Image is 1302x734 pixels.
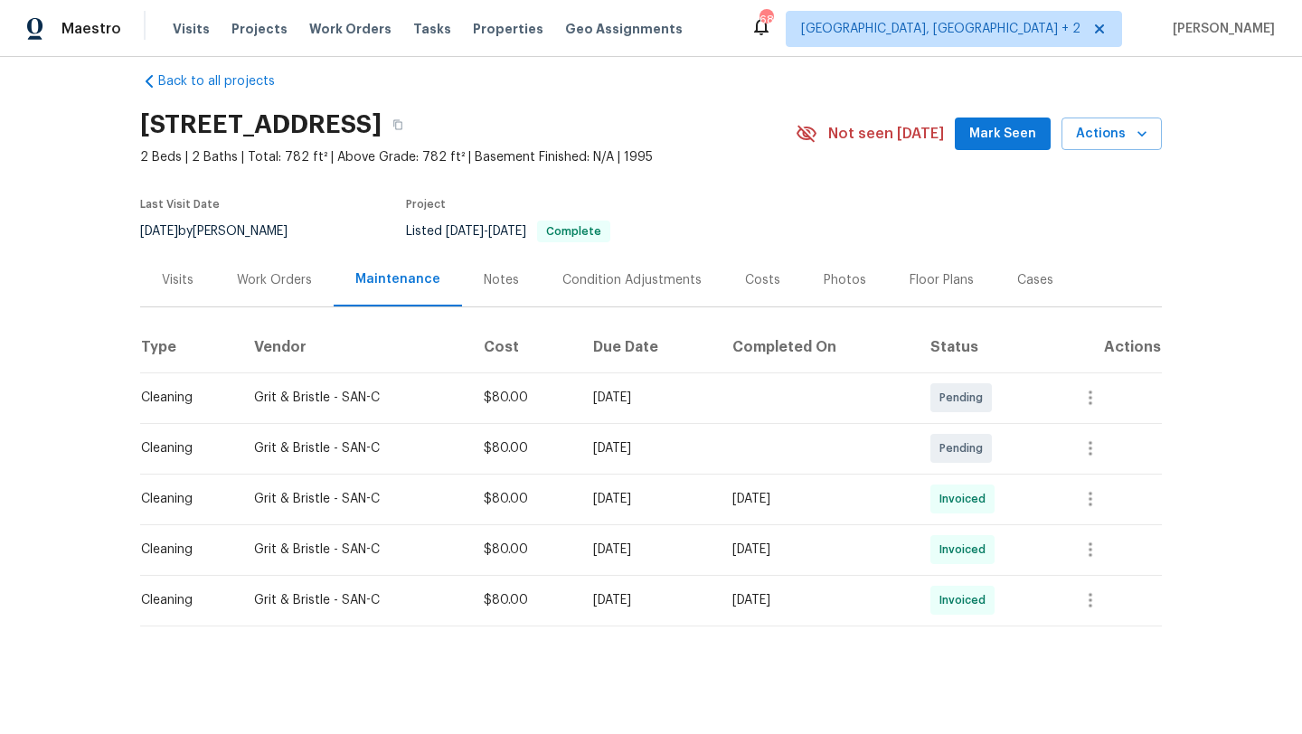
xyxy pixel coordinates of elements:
a: Back to all projects [140,72,314,90]
th: Status [916,322,1054,372]
th: Due Date [579,322,719,372]
div: $80.00 [484,389,563,407]
button: Mark Seen [955,118,1051,151]
span: Project [406,199,446,210]
th: Cost [469,322,578,372]
div: Grit & Bristle - SAN-C [254,439,455,457]
div: $80.00 [484,490,563,508]
div: Grit & Bristle - SAN-C [254,490,455,508]
div: Work Orders [237,271,312,289]
div: Costs [745,271,780,289]
div: Grit & Bristle - SAN-C [254,389,455,407]
button: Copy Address [382,108,414,141]
h2: [STREET_ADDRESS] [140,116,382,134]
div: Cleaning [141,591,225,609]
div: Photos [824,271,866,289]
span: [DATE] [488,225,526,238]
div: Cleaning [141,389,225,407]
span: [PERSON_NAME] [1165,20,1275,38]
span: Maestro [61,20,121,38]
th: Vendor [240,322,469,372]
div: [DATE] [732,591,901,609]
th: Actions [1054,322,1162,372]
span: Properties [473,20,543,38]
span: 2 Beds | 2 Baths | Total: 782 ft² | Above Grade: 782 ft² | Basement Finished: N/A | 1995 [140,148,796,166]
div: Cleaning [141,439,225,457]
span: Invoiced [939,490,993,508]
div: Visits [162,271,193,289]
div: 68 [759,11,772,29]
span: Not seen [DATE] [828,125,944,143]
button: Actions [1061,118,1162,151]
div: [DATE] [732,541,901,559]
div: [DATE] [593,439,704,457]
div: Maintenance [355,270,440,288]
span: [DATE] [446,225,484,238]
span: Invoiced [939,541,993,559]
div: $80.00 [484,591,563,609]
span: Work Orders [309,20,392,38]
span: Tasks [413,23,451,35]
div: by [PERSON_NAME] [140,221,309,242]
div: $80.00 [484,541,563,559]
span: Projects [231,20,288,38]
span: [DATE] [140,225,178,238]
span: - [446,225,526,238]
div: Floor Plans [910,271,974,289]
th: Type [140,322,240,372]
div: Cases [1017,271,1053,289]
span: Pending [939,439,990,457]
div: [DATE] [593,389,704,407]
th: Completed On [718,322,916,372]
span: Visits [173,20,210,38]
div: [DATE] [593,541,704,559]
div: Grit & Bristle - SAN-C [254,591,455,609]
div: [DATE] [593,490,704,508]
span: Geo Assignments [565,20,683,38]
div: [DATE] [593,591,704,609]
div: [DATE] [732,490,901,508]
span: Pending [939,389,990,407]
span: Complete [539,226,609,237]
div: Cleaning [141,490,225,508]
div: Condition Adjustments [562,271,702,289]
div: Grit & Bristle - SAN-C [254,541,455,559]
div: Cleaning [141,541,225,559]
span: Actions [1076,123,1147,146]
span: [GEOGRAPHIC_DATA], [GEOGRAPHIC_DATA] + 2 [801,20,1080,38]
span: Listed [406,225,610,238]
div: $80.00 [484,439,563,457]
div: Notes [484,271,519,289]
span: Invoiced [939,591,993,609]
span: Mark Seen [969,123,1036,146]
span: Last Visit Date [140,199,220,210]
